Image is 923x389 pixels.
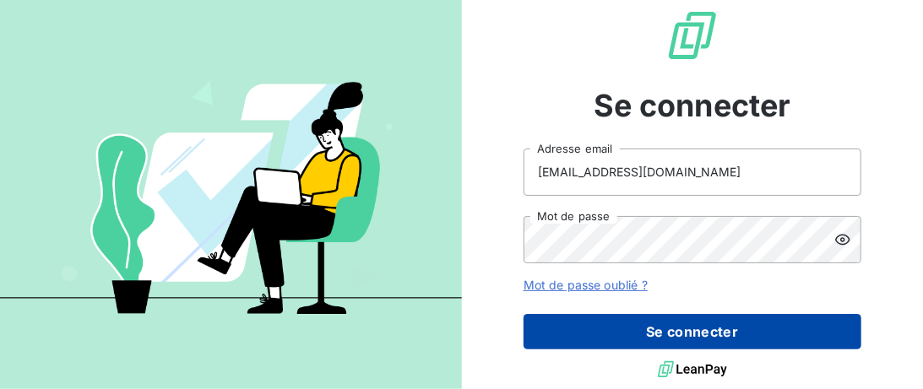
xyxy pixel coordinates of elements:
button: Se connecter [524,314,861,349]
a: Mot de passe oublié ? [524,278,648,292]
input: placeholder [524,149,861,196]
img: logo [658,357,727,382]
span: Se connecter [594,83,791,128]
img: Logo LeanPay [665,8,719,62]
